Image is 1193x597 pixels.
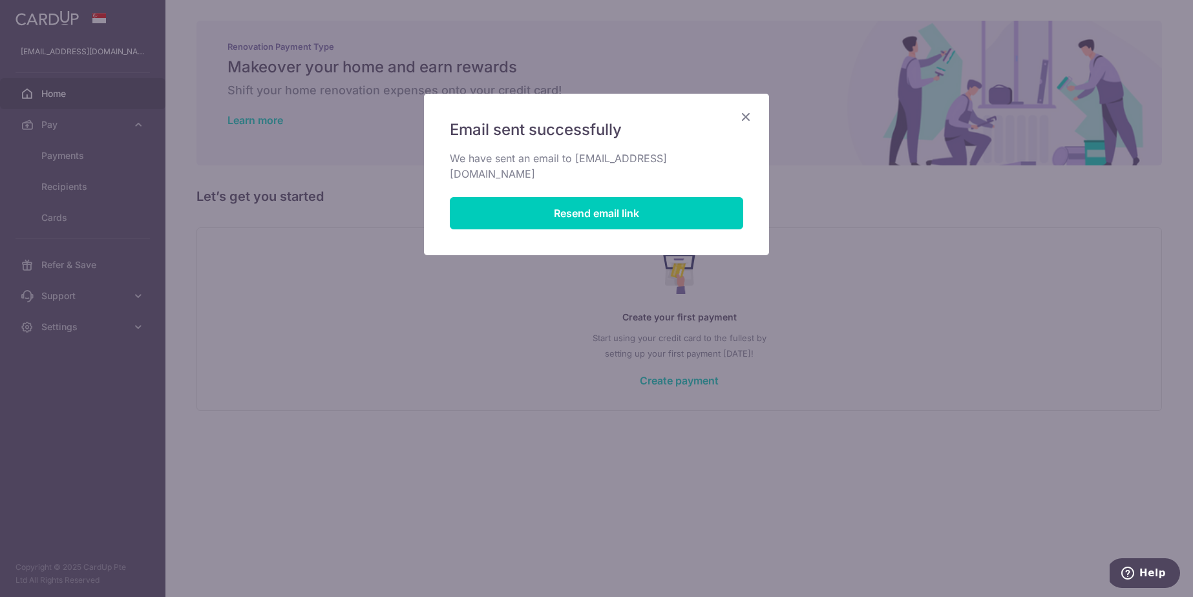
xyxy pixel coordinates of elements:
[450,120,622,140] span: Email sent successfully
[738,109,754,125] button: Close
[1110,558,1180,591] iframe: Opens a widget where you can find more information
[450,151,743,182] p: We have sent an email to [EMAIL_ADDRESS][DOMAIN_NAME]
[450,197,743,229] button: Resend email link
